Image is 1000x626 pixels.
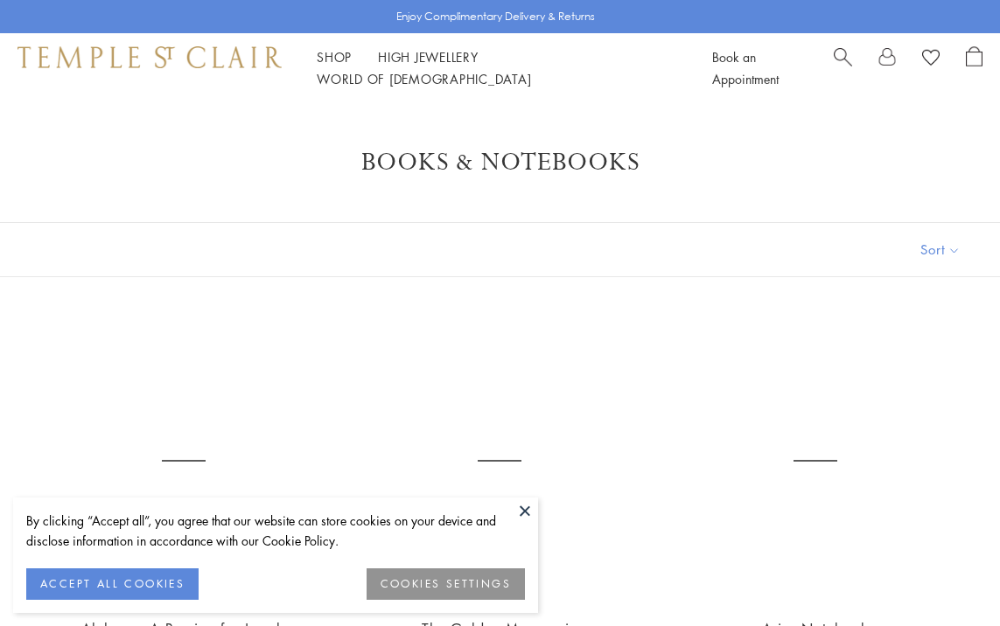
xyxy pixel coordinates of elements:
a: Search [834,46,852,90]
a: Open Shopping Bag [966,46,983,90]
iframe: Gorgias live chat messenger [913,544,983,609]
p: Enjoy Complimentary Delivery & Returns [396,8,595,25]
div: By clicking “Accept all”, you agree that our website can store cookies on your device and disclos... [26,511,525,551]
a: World of [DEMOGRAPHIC_DATA]World of [DEMOGRAPHIC_DATA] [317,70,531,87]
button: ACCEPT ALL COOKIES [26,568,199,600]
h1: Books & Notebooks [70,147,930,178]
img: Temple St. Clair [17,46,282,67]
button: Show sort by [881,223,1000,276]
a: View Wishlist [922,46,940,73]
a: Book an Appointment [712,48,779,87]
a: Alchemy: A Passion for Jewels [44,321,325,602]
nav: Main navigation [317,46,673,90]
a: ShopShop [317,48,352,66]
a: The Golden Menagerie [360,321,640,602]
button: COOKIES SETTINGS [367,568,525,600]
a: High JewelleryHigh Jewellery [378,48,479,66]
a: Aries Notebook [675,321,956,602]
